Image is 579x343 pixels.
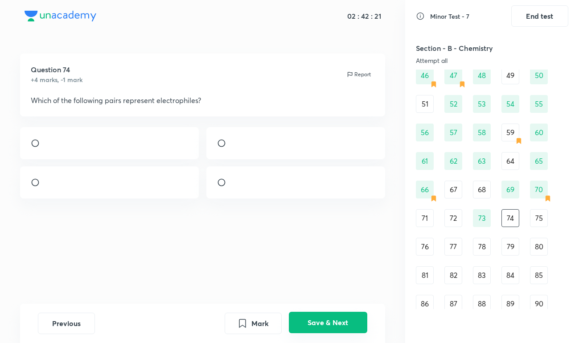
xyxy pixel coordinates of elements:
button: Save & Next [289,312,367,333]
div: 59 [501,124,519,141]
div: 74 [501,209,519,227]
div: 51 [416,95,434,113]
div: 60 [530,124,548,141]
h5: Question 74 [31,64,82,75]
div: 82 [444,266,462,284]
div: 49 [501,66,519,84]
h5: 42 : [359,12,373,21]
div: 83 [473,266,491,284]
div: 63 [473,152,491,170]
p: Report [354,70,371,79]
div: 54 [501,95,519,113]
p: Which of the following pairs represent electrophiles? [31,95,374,106]
div: 81 [416,266,434,284]
div: 55 [530,95,548,113]
h5: Section - B - Chemistry [416,43,522,54]
div: 70 [530,181,548,198]
img: report icon [346,71,353,78]
div: 84 [501,266,519,284]
div: 46 [416,66,434,84]
div: 76 [416,238,434,256]
div: 58 [473,124,491,141]
div: 85 [530,266,548,284]
div: 90 [530,295,548,313]
h6: +4 marks, -1 mark [31,75,82,84]
div: 89 [501,295,519,313]
div: 53 [473,95,491,113]
div: 48 [473,66,491,84]
h5: 21 [373,12,381,21]
div: 69 [501,181,519,198]
button: End test [511,5,568,27]
button: Mark [225,313,282,334]
div: 86 [416,295,434,313]
div: Attempt all [416,57,522,64]
div: 62 [444,152,462,170]
div: 80 [530,238,548,256]
h6: Minor Test - 7 [430,12,469,21]
div: 87 [444,295,462,313]
div: 68 [473,181,491,198]
img: 24-10-24-02:29:42-AM [233,145,234,146]
div: 47 [444,66,462,84]
div: 61 [416,152,434,170]
div: 72 [444,209,462,227]
div: 71 [416,209,434,227]
div: 57 [444,124,462,141]
div: 50 [530,66,548,84]
div: 56 [416,124,434,141]
div: 73 [473,209,491,227]
div: 65 [530,152,548,170]
button: Previous [38,313,95,334]
div: 78 [473,238,491,256]
div: 79 [501,238,519,256]
div: 75 [530,209,548,227]
div: 52 [444,95,462,113]
div: 66 [416,181,434,198]
div: 64 [501,152,519,170]
div: 88 [473,295,491,313]
div: 67 [444,181,462,198]
div: 77 [444,238,462,256]
h5: 02 : [347,12,359,21]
